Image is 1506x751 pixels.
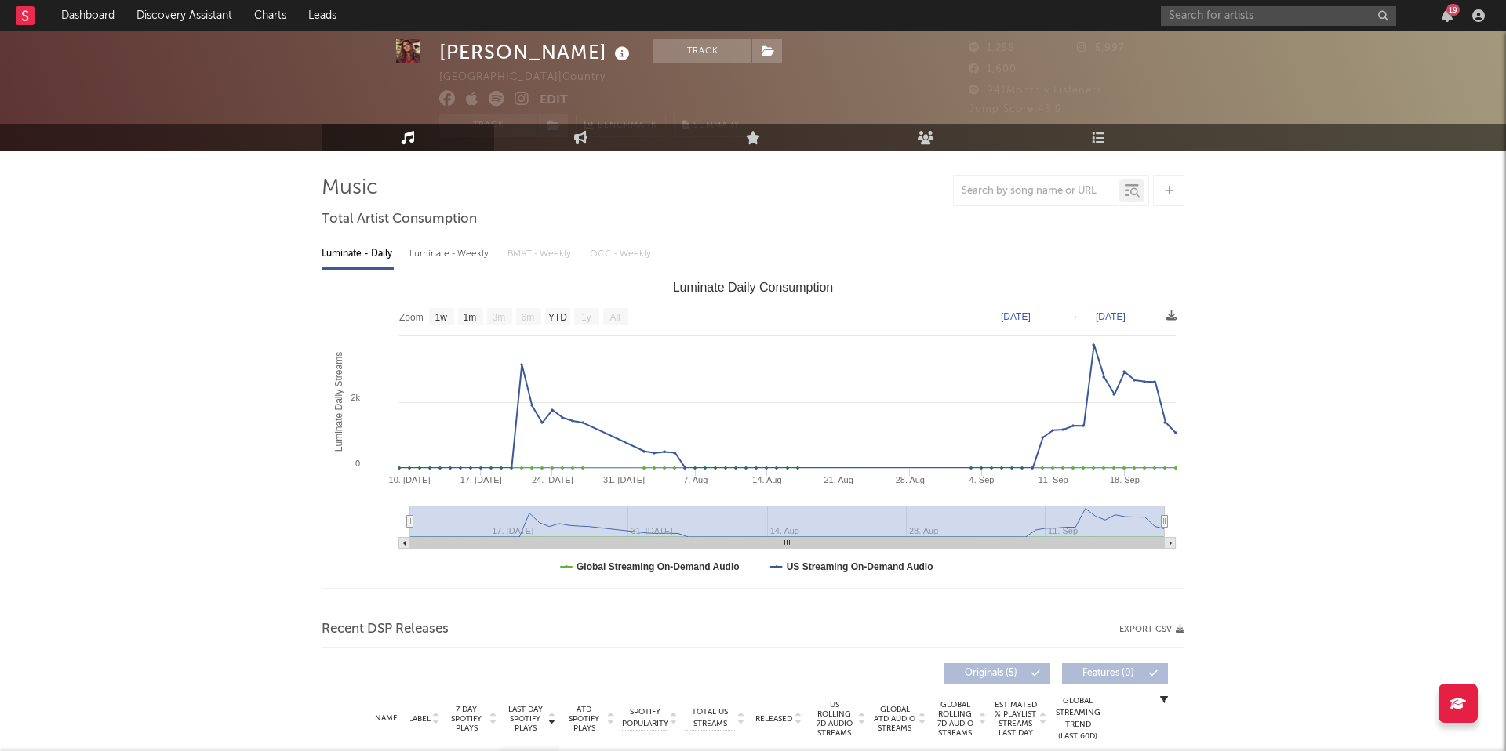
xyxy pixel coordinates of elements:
[1161,6,1396,26] input: Search for artists
[994,700,1037,738] span: Estimated % Playlist Streams Last Day
[1077,43,1125,53] span: 5,997
[824,475,853,484] text: 21. Aug
[1072,669,1144,678] span: Features ( 0 )
[873,705,916,733] span: Global ATD Audio Streams
[674,114,748,137] button: Summary
[1039,475,1068,484] text: 11. Sep
[933,700,977,738] span: Global Rolling 7D Audio Streams
[439,68,624,87] div: [GEOGRAPHIC_DATA] | Country
[603,475,645,484] text: 31. [DATE]
[1069,311,1079,322] text: →
[1446,4,1460,16] div: 19
[622,706,668,730] span: Spotify Popularity
[1062,663,1168,684] button: Features(0)
[399,312,424,323] text: Zoom
[955,669,1027,678] span: Originals ( 5 )
[1001,311,1031,322] text: [DATE]
[333,352,344,452] text: Luminate Daily Streams
[1096,311,1126,322] text: [DATE]
[522,312,535,323] text: 6m
[1442,9,1453,22] button: 19
[969,85,1102,96] span: 941 Monthly Listeners
[944,663,1050,684] button: Originals(5)
[969,43,1015,53] span: 1,258
[576,114,666,137] a: Benchmark
[351,393,360,402] text: 2k
[409,241,492,267] div: Luminate - Weekly
[464,312,477,323] text: 1m
[755,714,792,724] span: Released
[683,475,708,484] text: 7. Aug
[322,274,1184,588] svg: Luminate Daily Consumption
[969,104,1062,114] span: Jump Score: 48.9
[969,475,995,484] text: 4. Sep
[581,312,591,323] text: 1y
[439,39,634,65] div: [PERSON_NAME]
[693,122,740,130] span: Summary
[653,39,751,63] button: Track
[540,91,568,111] button: Edit
[435,312,448,323] text: 1w
[813,700,856,738] span: US Rolling 7D Audio Streams
[1110,475,1140,484] text: 18. Sep
[896,475,925,484] text: 28. Aug
[460,475,502,484] text: 17. [DATE]
[322,620,449,639] span: Recent DSP Releases
[322,210,477,229] span: Total Artist Consumption
[787,561,933,572] text: US Streaming On-Demand Audio
[493,312,506,323] text: 3m
[369,713,402,724] div: Name
[1119,625,1184,634] button: Export CSV
[752,475,781,484] text: 14. Aug
[548,312,567,323] text: YTD
[673,281,834,294] text: Luminate Daily Consumption
[389,475,431,484] text: 10. [DATE]
[685,706,735,730] span: Total US Streams
[409,714,431,724] span: Label
[439,114,537,137] button: Track
[577,561,740,572] text: Global Streaming On-Demand Audio
[322,241,394,267] div: Luminate - Daily
[446,705,487,733] span: 7 Day Spotify Plays
[969,64,1017,74] span: 1,600
[1054,695,1101,742] div: Global Streaming Trend (Last 60D)
[504,705,546,733] span: Last Day Spotify Plays
[598,117,657,136] span: Benchmark
[954,185,1119,198] input: Search by song name or URL
[563,705,605,733] span: ATD Spotify Plays
[532,475,573,484] text: 24. [DATE]
[355,459,360,468] text: 0
[609,312,620,323] text: All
